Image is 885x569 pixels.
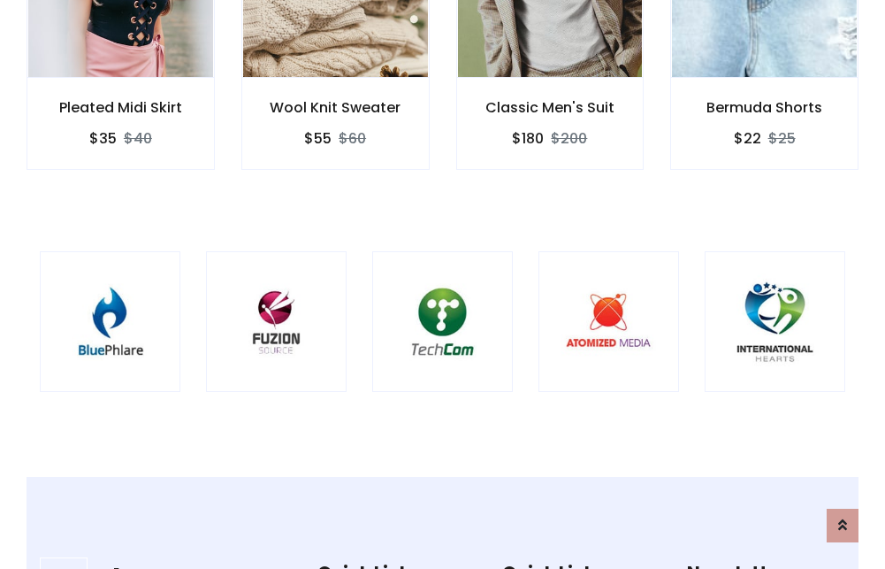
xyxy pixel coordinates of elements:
h6: $35 [89,130,117,147]
del: $40 [124,128,152,149]
del: $25 [768,128,796,149]
h6: Wool Knit Sweater [242,99,429,116]
h6: Classic Men's Suit [457,99,644,116]
del: $200 [551,128,587,149]
h6: $55 [304,130,332,147]
h6: Pleated Midi Skirt [27,99,214,116]
del: $60 [339,128,366,149]
h6: $180 [512,130,544,147]
h6: Bermuda Shorts [671,99,858,116]
h6: $22 [734,130,761,147]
